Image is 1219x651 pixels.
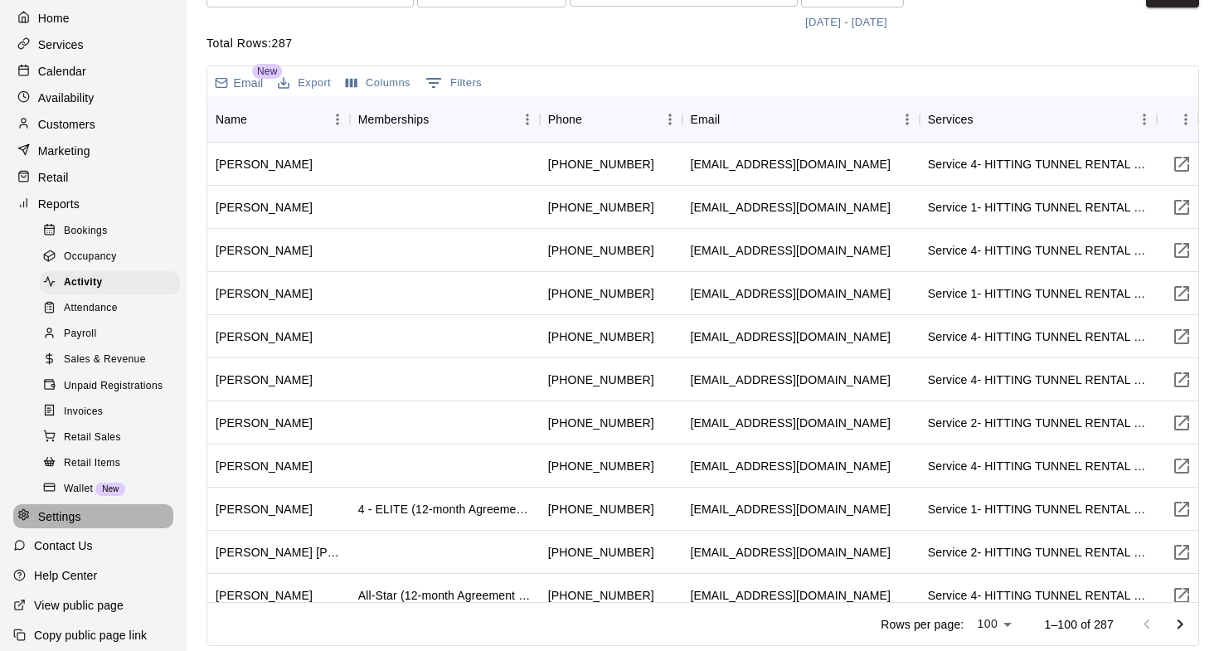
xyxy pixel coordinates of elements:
div: Email [691,96,721,143]
div: Service 2- HITTING TUNNEL RENTAL - 50ft Baseball [928,544,1149,561]
div: Memberships [350,96,540,143]
div: Service 4- HITTING TUNNEL RENTAL - 70ft Baseball [928,156,1149,172]
button: Visit customer page [1165,579,1198,612]
span: New [252,64,282,79]
p: Customers [38,116,95,133]
p: Reports [38,196,80,212]
p: Settings [38,508,81,525]
button: Menu [658,107,682,132]
p: Retail [38,169,69,186]
a: Settings [13,504,173,529]
div: Andrew Champ [216,199,313,216]
a: Bookings [40,218,187,244]
button: Export [274,70,335,96]
div: Jackson Smolke [216,544,342,561]
a: Availability [13,85,173,110]
div: 4 - ELITE (12-month Agreement from Purchase Date) [358,501,532,517]
div: +16026906922 [548,156,654,172]
div: Customers [13,112,173,137]
div: dmt0800@yahoo.com [691,587,891,604]
span: Payroll [64,326,96,343]
div: Invoices [40,401,180,424]
button: Visit customer page [1165,320,1198,353]
div: +14804301678 [548,328,654,345]
button: Menu [1132,107,1157,132]
p: Contact Us [34,537,93,554]
button: Sort [429,108,452,131]
button: Visit customer page [1165,536,1198,569]
p: Availability [38,90,95,106]
button: Menu [325,107,350,132]
button: Visit customer page [1165,234,1198,267]
a: Retail Sales [40,425,187,450]
p: Email [234,75,264,91]
div: Service 4- HITTING TUNNEL RENTAL - 70ft Baseball [928,328,1149,345]
span: Activity [64,274,103,291]
button: Menu [895,107,920,132]
p: Services [38,36,84,53]
button: Visit customer page [1165,191,1198,224]
div: Service 4- HITTING TUNNEL RENTAL - 70ft Baseball [928,587,1149,604]
p: 1–100 of 287 [1044,616,1114,633]
div: Name [216,96,247,143]
a: Attendance [40,296,187,322]
div: David Taylor [216,587,313,604]
a: Retail [13,165,173,190]
div: knightselitebaseball@gmail.com [691,156,891,172]
svg: Visit customer page [1172,197,1192,217]
p: View public page [34,597,124,614]
a: Invoices [40,399,187,425]
div: 100 [970,612,1017,636]
button: [DATE] - [DATE] [801,10,891,36]
span: Bookings [64,223,108,240]
div: Activity [40,271,180,294]
p: Rows per page: [881,616,964,633]
a: Visit customer page [1165,363,1198,396]
button: Visit customer page [1165,406,1198,440]
span: Unpaid Registrations [64,378,163,395]
span: Attendance [64,300,118,317]
a: Visit customer page [1165,449,1198,483]
div: Retail Sales [40,426,180,449]
div: Steven McIntyre [216,372,313,388]
div: Sales & Revenue [40,348,180,372]
div: Phone [540,96,682,143]
a: Sales & Revenue [40,347,187,373]
button: Visit customer page [1165,493,1198,526]
div: Services [920,96,1157,143]
a: Retail Items [40,450,187,476]
div: Ryan Rivas [216,458,313,474]
div: Retail Items [40,452,180,475]
div: All-Star (12-month Agreement from Purchase Date)(OLD) [358,587,532,604]
button: Visit customer page [1165,148,1198,181]
div: +14802022046 [548,372,654,388]
div: Rudy Sanchez [216,501,313,517]
div: Memberships [358,96,430,143]
svg: Visit customer page [1172,327,1192,347]
div: Jet Gonzalez [216,285,313,302]
svg: Visit customer page [1172,585,1192,605]
svg: Visit customer page [1172,499,1192,519]
svg: Visit customer page [1172,284,1192,304]
div: +14802068016 [548,415,654,431]
div: Tim Hundley [216,328,313,345]
button: Select columns [342,70,415,96]
span: New [95,484,125,493]
button: Sort [974,108,997,131]
svg: Visit customer page [1172,370,1192,390]
span: Occupancy [64,249,117,265]
a: Marketing [13,138,173,163]
a: Reports [13,192,173,216]
div: timmerblue@yahoo.com [691,328,891,345]
div: Service 1- HITTING TUNNEL RENTAL - 50ft Baseball w/ Auto/Manual Feeder,Service 2- HITTING TUNNEL ... [928,501,1149,517]
button: Menu [1173,107,1198,132]
p: Total Rows: 287 [206,35,1199,52]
